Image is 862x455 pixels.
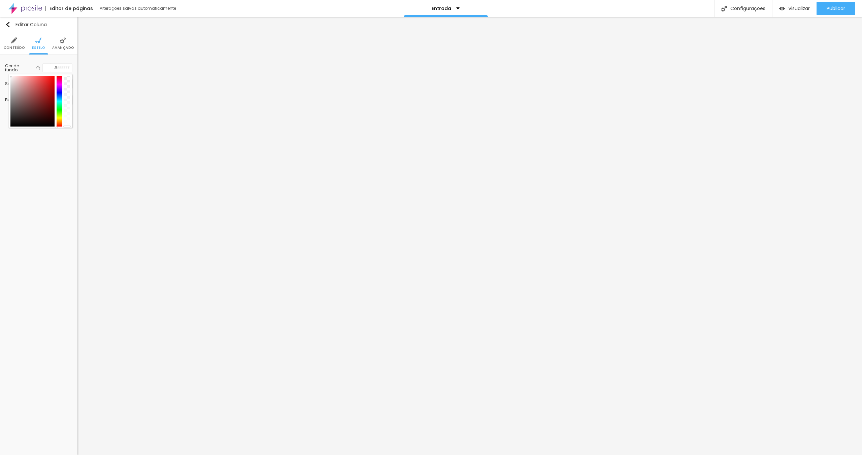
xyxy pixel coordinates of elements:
[817,2,855,15] button: Publicar
[77,17,862,455] iframe: Editor
[100,6,177,10] div: Alterações salvas automaticamente
[432,6,451,11] p: Entrada
[11,37,17,43] img: Icone
[52,46,74,49] span: Avançado
[779,6,785,11] img: view-1.svg
[35,37,41,43] img: Icone
[45,6,93,11] div: Editor de páginas
[5,22,10,27] img: Icone
[5,98,55,102] div: Borda
[60,37,66,43] img: Icone
[788,6,810,11] span: Visualizar
[4,46,25,49] span: Conteúdo
[5,22,47,27] div: Editar Coluna
[5,82,22,86] div: Sombra
[721,6,727,11] img: Icone
[5,64,32,72] div: Cor de fundo
[32,46,45,49] span: Estilo
[772,2,817,15] button: Visualizar
[827,6,845,11] span: Publicar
